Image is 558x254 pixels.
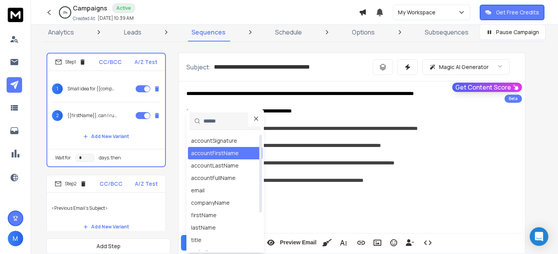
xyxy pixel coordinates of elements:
div: Active [112,3,135,13]
p: <Previous Email's Subject> [52,197,161,219]
p: Leads [124,28,141,37]
p: Created At: [73,16,96,22]
p: {{firstName}}, can I run something by you? [67,112,117,119]
button: Add Step [46,238,170,254]
p: A/Z Test [134,58,157,66]
a: Options [347,23,379,41]
button: Code View [420,235,435,251]
p: Small idea for {{companyName}}’s pipeline [67,86,117,92]
div: accountSignature [191,137,237,145]
h1: Campaigns [73,3,107,13]
a: Sequences [187,23,230,41]
button: Pause Campaign [479,24,546,40]
div: email [191,187,205,194]
button: Add New Variant [77,129,135,144]
button: Magic AI Generator [422,59,510,75]
button: M [8,231,23,246]
p: days, then [99,155,121,161]
div: accountLastName [191,162,239,169]
p: My Workspace [398,9,439,16]
a: Analytics [43,23,79,41]
p: A/Z Test [135,180,158,188]
button: Get Content Score [452,83,522,92]
a: Schedule [270,23,307,41]
p: Wait for [55,155,71,161]
div: Step 1 [55,59,86,66]
div: accountFirstName [191,149,239,157]
span: 1 [52,83,63,94]
p: Sequences [191,28,226,37]
p: Magic AI Generator [439,63,489,71]
div: Step 2 [55,180,87,187]
a: Subsequences [420,23,473,41]
div: lastName [191,224,216,232]
button: Add New Variant [77,219,135,235]
button: Save [181,235,206,251]
div: Open Intercom Messenger [530,227,548,246]
button: Emoticons [386,235,401,251]
p: CC/BCC [99,58,122,66]
a: Leads [119,23,146,41]
p: [DATE] 10:39 AM [98,15,134,21]
p: Schedule [275,28,302,37]
p: Subject: [186,62,211,72]
li: Step1CC/BCCA/Z Test1Small idea for {{companyName}}’s pipeline2{{firstName}}, can I run something ... [46,53,166,167]
button: More Text [336,235,351,251]
li: Step2CC/BCCA/Z Test<Previous Email's Subject>Add New Variant [46,175,166,240]
div: Beta [505,95,522,103]
div: companyName [191,199,230,207]
div: title [191,236,201,244]
button: Insert Image (⌘P) [370,235,385,251]
button: Clean HTML [320,235,334,251]
p: Get Free Credits [496,9,539,16]
span: 2 [52,110,63,121]
div: accountFullName [191,174,236,182]
button: Preview Email [263,235,318,251]
button: Get Free Credits [480,5,544,20]
p: 0 % [63,10,67,15]
p: Analytics [48,28,74,37]
p: Subsequences [425,28,468,37]
p: Options [352,28,375,37]
p: CC/BCC [100,180,122,188]
span: Preview Email [278,239,318,246]
button: Insert Link (⌘K) [354,235,369,251]
button: Insert Unsubscribe Link [403,235,417,251]
div: firstName [191,211,217,219]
